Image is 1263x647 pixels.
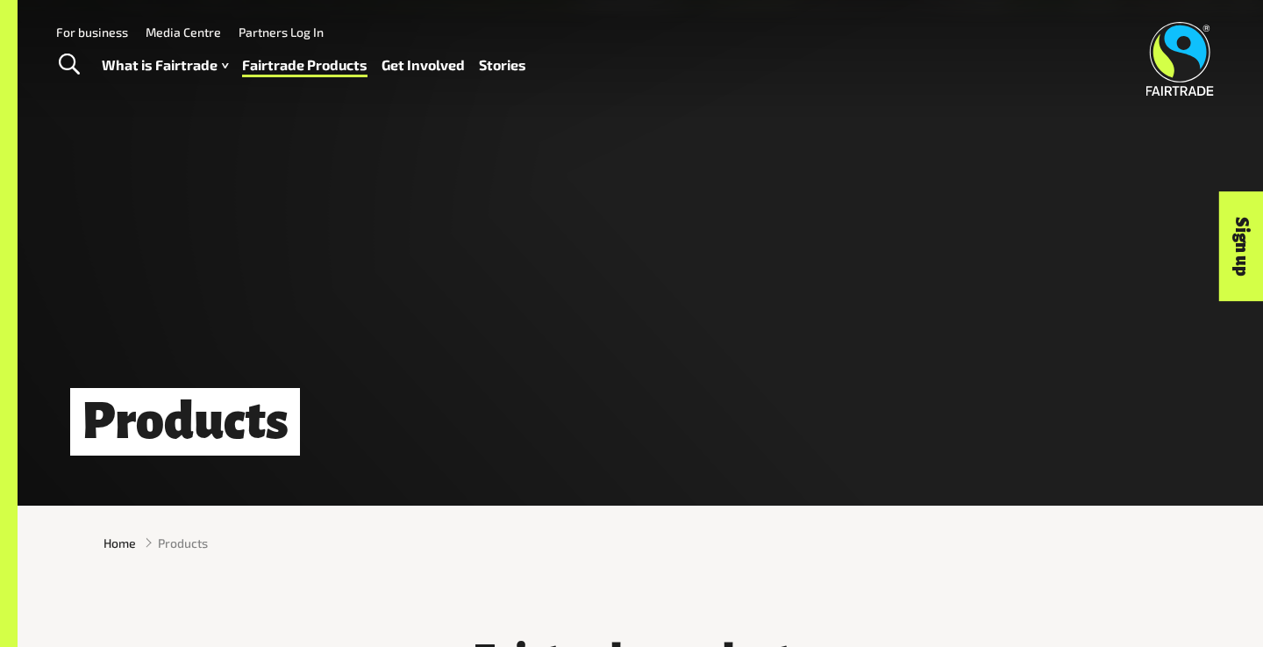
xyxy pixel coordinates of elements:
h1: Products [70,388,300,456]
a: Get Involved [382,53,465,78]
a: Partners Log In [239,25,324,40]
a: Media Centre [146,25,221,40]
a: Fairtrade Products [242,53,367,78]
a: For business [56,25,128,40]
a: Home [103,534,136,552]
a: What is Fairtrade [102,53,228,78]
a: Stories [479,53,526,78]
span: Products [158,534,208,552]
a: Toggle Search [47,43,90,87]
img: Fairtrade Australia New Zealand logo [1146,22,1214,96]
